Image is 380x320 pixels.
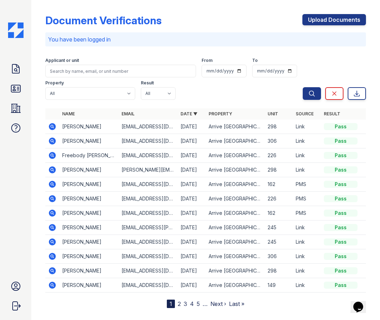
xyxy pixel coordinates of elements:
[59,220,118,235] td: [PERSON_NAME]
[293,249,321,264] td: Link
[293,120,321,134] td: Link
[206,264,265,278] td: Arrive [GEOGRAPHIC_DATA]
[178,264,206,278] td: [DATE]
[184,300,187,307] a: 3
[293,148,321,163] td: Link
[209,111,232,116] a: Property
[206,249,265,264] td: Arrive [GEOGRAPHIC_DATA]
[324,224,358,231] div: Pass
[293,220,321,235] td: Link
[324,111,340,116] a: Result
[59,249,118,264] td: [PERSON_NAME]
[302,14,366,25] a: Upload Documents
[206,163,265,177] td: Arrive [GEOGRAPHIC_DATA]
[59,148,118,163] td: Freebody [PERSON_NAME]
[265,220,293,235] td: 245
[265,235,293,249] td: 245
[206,220,265,235] td: Arrive [GEOGRAPHIC_DATA]
[203,300,208,308] span: …
[265,206,293,220] td: 162
[119,120,178,134] td: [EMAIL_ADDRESS][DOMAIN_NAME]
[265,264,293,278] td: 298
[178,249,206,264] td: [DATE]
[268,111,278,116] a: Unit
[324,166,358,173] div: Pass
[181,111,197,116] a: Date ▼
[206,278,265,293] td: Arrive [GEOGRAPHIC_DATA]
[293,177,321,192] td: PMS
[119,134,178,148] td: [EMAIL_ADDRESS][DOMAIN_NAME]
[197,300,200,307] a: 5
[59,163,118,177] td: [PERSON_NAME]
[296,111,314,116] a: Source
[45,58,79,63] label: Applicant or unit
[265,192,293,206] td: 226
[324,282,358,289] div: Pass
[178,120,206,134] td: [DATE]
[59,134,118,148] td: [PERSON_NAME]
[202,58,212,63] label: From
[206,148,265,163] td: Arrive [GEOGRAPHIC_DATA]
[324,152,358,159] div: Pass
[178,220,206,235] td: [DATE]
[324,238,358,245] div: Pass
[293,163,321,177] td: Link
[252,58,258,63] label: To
[324,137,358,145] div: Pass
[178,163,206,177] td: [DATE]
[210,300,226,307] a: Next ›
[324,123,358,130] div: Pass
[293,134,321,148] td: Link
[265,134,293,148] td: 306
[59,278,118,293] td: [PERSON_NAME]
[119,177,178,192] td: [EMAIL_ADDRESS][DOMAIN_NAME]
[119,148,178,163] td: [EMAIL_ADDRESS][DOMAIN_NAME]
[293,192,321,206] td: PMS
[45,80,64,86] label: Property
[293,235,321,249] td: Link
[178,134,206,148] td: [DATE]
[8,23,24,38] img: CE_Icon_Blue-c292c112584629df590d857e76928e9f676e5b41ef8f769ba2f05ee15b207248.png
[119,192,178,206] td: [EMAIL_ADDRESS][DOMAIN_NAME]
[141,80,154,86] label: Result
[229,300,244,307] a: Last »
[119,249,178,264] td: [EMAIL_ADDRESS][DOMAIN_NAME]
[59,192,118,206] td: [PERSON_NAME]
[119,220,178,235] td: [EMAIL_ADDRESS][PERSON_NAME][DOMAIN_NAME]
[265,177,293,192] td: 162
[178,177,206,192] td: [DATE]
[178,148,206,163] td: [DATE]
[122,111,135,116] a: Email
[119,206,178,220] td: [EMAIL_ADDRESS][DOMAIN_NAME]
[178,235,206,249] td: [DATE]
[324,210,358,217] div: Pass
[119,235,178,249] td: [EMAIL_ADDRESS][DOMAIN_NAME]
[265,249,293,264] td: 306
[59,264,118,278] td: [PERSON_NAME]
[190,300,194,307] a: 4
[178,300,181,307] a: 2
[178,278,206,293] td: [DATE]
[293,278,321,293] td: Link
[48,35,363,44] p: You have been logged in
[206,134,265,148] td: Arrive [GEOGRAPHIC_DATA]
[206,235,265,249] td: Arrive [GEOGRAPHIC_DATA]
[45,14,162,27] div: Document Verifications
[178,206,206,220] td: [DATE]
[324,253,358,260] div: Pass
[265,278,293,293] td: 149
[206,192,265,206] td: Arrive [GEOGRAPHIC_DATA]
[59,206,118,220] td: [PERSON_NAME]
[206,206,265,220] td: Arrive [GEOGRAPHIC_DATA]
[59,235,118,249] td: [PERSON_NAME]
[59,177,118,192] td: [PERSON_NAME]
[324,195,358,202] div: Pass
[293,206,321,220] td: PMS
[178,192,206,206] td: [DATE]
[350,292,373,313] iframe: chat widget
[265,148,293,163] td: 226
[206,177,265,192] td: Arrive [GEOGRAPHIC_DATA]
[293,264,321,278] td: Link
[265,120,293,134] td: 298
[119,278,178,293] td: [EMAIL_ADDRESS][DOMAIN_NAME]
